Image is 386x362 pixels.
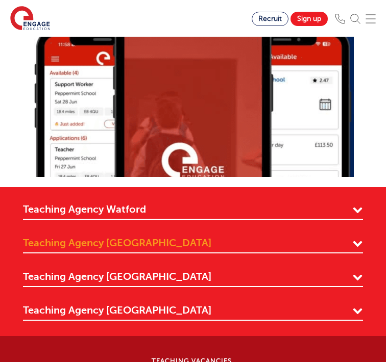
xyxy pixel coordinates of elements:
[23,236,363,253] a: Teaching Agency [GEOGRAPHIC_DATA]
[10,6,50,32] img: Engage Education
[291,12,328,26] a: Sign up
[258,15,282,22] span: Recruit
[366,14,376,24] img: Mobile Menu
[23,270,363,287] a: Teaching Agency [GEOGRAPHIC_DATA]
[252,12,288,26] a: Recruit
[23,303,363,321] a: Teaching Agency [GEOGRAPHIC_DATA]
[335,14,345,24] img: Phone
[350,14,360,24] img: Search
[23,202,363,220] a: Teaching Agency Watford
